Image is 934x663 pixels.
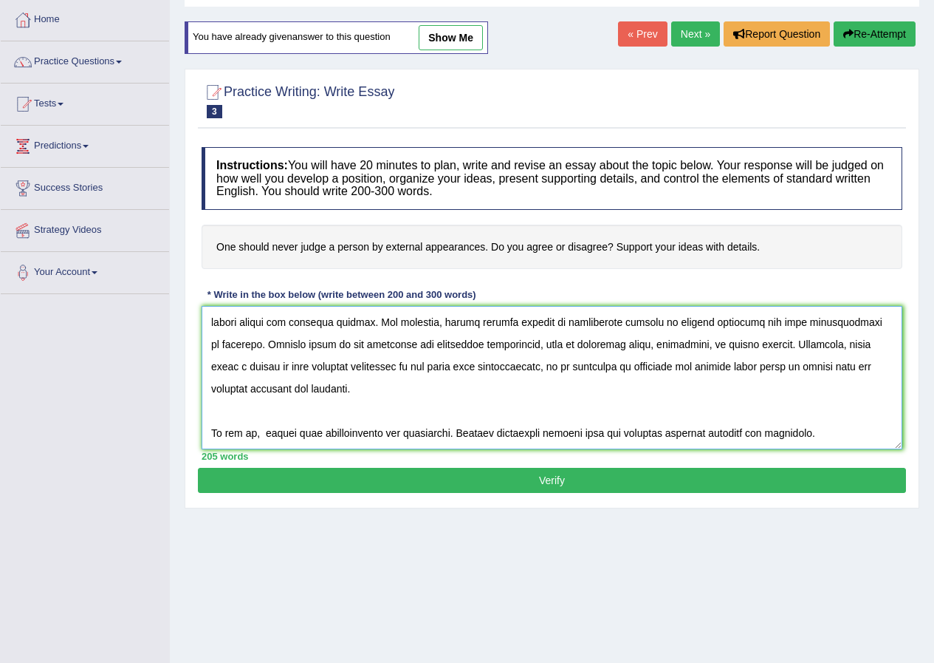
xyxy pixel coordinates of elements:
[419,25,483,50] a: show me
[216,159,288,171] b: Instructions:
[1,252,169,289] a: Your Account
[1,210,169,247] a: Strategy Videos
[671,21,720,47] a: Next »
[724,21,830,47] button: Report Question
[1,84,169,120] a: Tests
[202,81,394,118] h2: Practice Writing: Write Essay
[1,126,169,163] a: Predictions
[198,468,906,493] button: Verify
[1,168,169,205] a: Success Stories
[618,21,667,47] a: « Prev
[834,21,916,47] button: Re-Attempt
[202,449,902,463] div: 205 words
[202,225,902,270] h4: One should never judge a person by external appearances. Do you agree or disagree? Support your i...
[185,21,488,54] div: You have already given answer to this question
[202,288,481,302] div: * Write in the box below (write between 200 and 300 words)
[207,105,222,118] span: 3
[202,147,902,210] h4: You will have 20 minutes to plan, write and revise an essay about the topic below. Your response ...
[1,41,169,78] a: Practice Questions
